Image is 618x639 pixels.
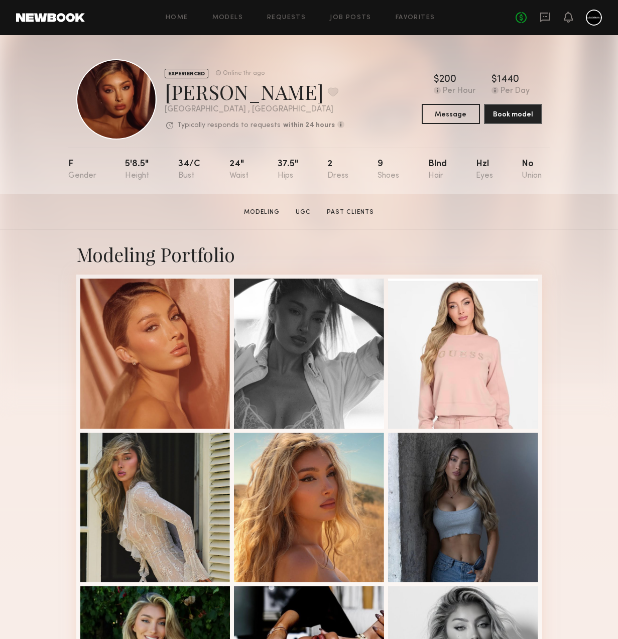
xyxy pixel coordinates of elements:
div: 200 [439,75,456,85]
div: $ [434,75,439,85]
div: [GEOGRAPHIC_DATA] , [GEOGRAPHIC_DATA] [165,105,344,114]
div: Per Day [501,87,530,96]
a: Job Posts [330,15,372,21]
div: 9 [378,160,399,180]
a: Requests [267,15,306,21]
div: 1440 [497,75,519,85]
button: Message [422,104,480,124]
div: Blnd [428,160,447,180]
div: Online 1hr ago [223,70,265,77]
div: 2 [327,160,348,180]
div: 24" [229,160,249,180]
a: Favorites [396,15,435,21]
a: Modeling [240,208,284,217]
div: EXPERIENCED [165,69,208,78]
p: Typically responds to requests [177,122,281,129]
div: 34/c [178,160,200,180]
div: [PERSON_NAME] [165,78,344,105]
a: Models [212,15,243,21]
a: Past Clients [323,208,378,217]
div: F [68,160,96,180]
div: 5'8.5" [125,160,149,180]
a: Home [166,15,188,21]
button: Book model [484,104,542,124]
div: No [522,160,542,180]
div: $ [491,75,497,85]
div: Modeling Portfolio [76,242,542,267]
a: UGC [292,208,315,217]
b: within 24 hours [283,122,335,129]
div: 37.5" [278,160,298,180]
div: Hzl [476,160,493,180]
div: Per Hour [443,87,475,96]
